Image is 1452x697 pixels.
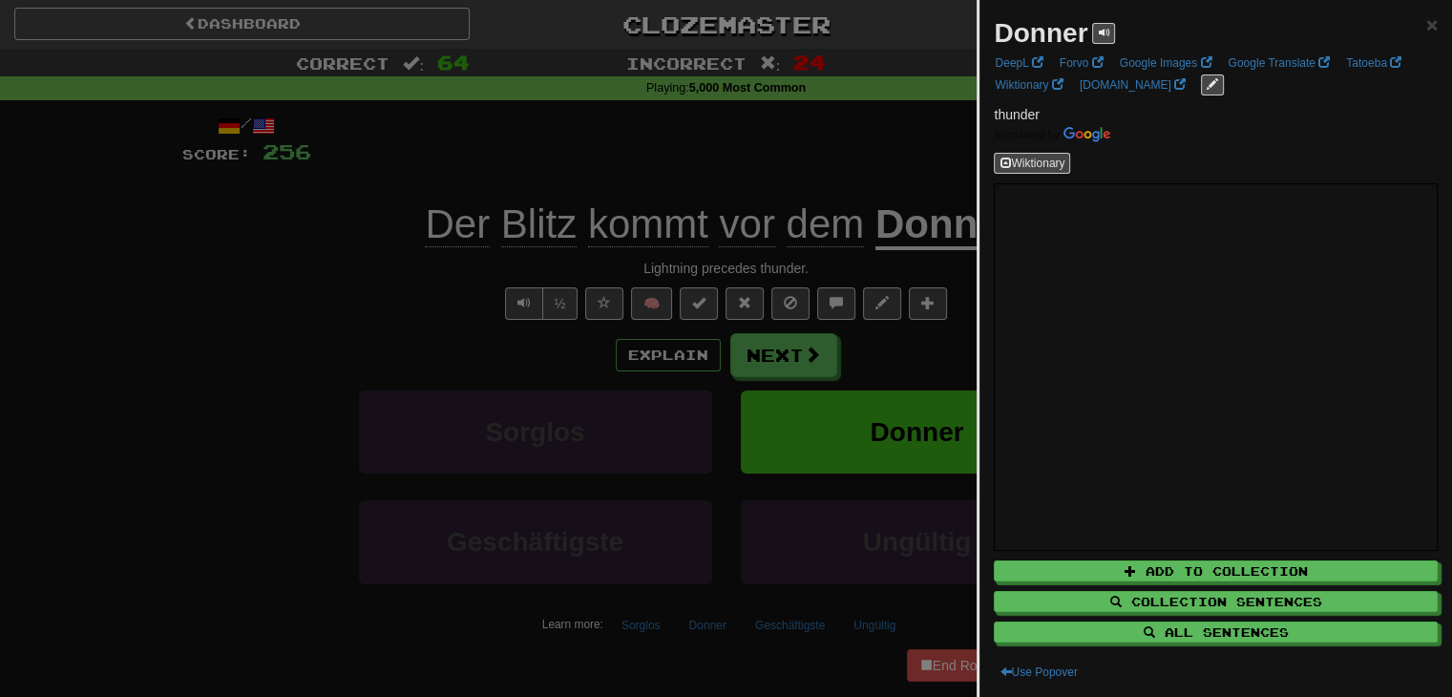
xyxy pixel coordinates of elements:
[994,153,1070,174] button: Wiktionary
[1054,53,1109,74] a: Forvo
[994,107,1039,122] span: thunder
[994,127,1110,142] img: Color short
[994,662,1083,683] button: Use Popover
[994,622,1438,643] button: All Sentences
[994,18,1087,48] strong: Donner
[1222,53,1336,74] a: Google Translate
[1426,13,1438,35] span: ×
[1426,14,1438,34] button: Close
[994,560,1438,581] button: Add to Collection
[1201,74,1224,95] button: edit links
[1340,53,1407,74] a: Tatoeba
[1074,74,1191,95] a: [DOMAIN_NAME]
[994,591,1438,612] button: Collection Sentences
[1114,53,1218,74] a: Google Images
[989,74,1068,95] a: Wiktionary
[989,53,1048,74] a: DeepL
